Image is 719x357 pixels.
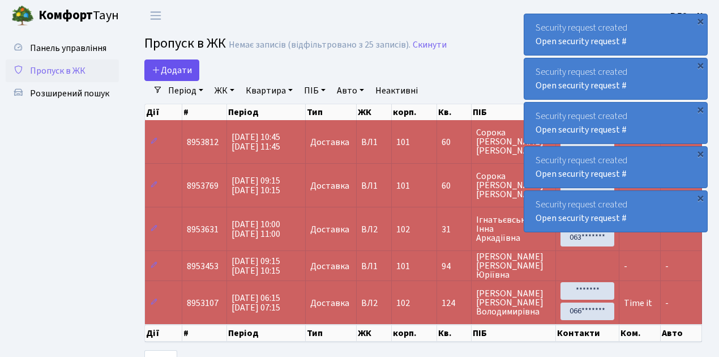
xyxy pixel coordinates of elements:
[361,299,387,308] span: ВЛ2
[310,181,349,190] span: Доставка
[661,325,702,342] th: Авто
[670,10,705,22] b: ВЛ2 -. К.
[670,9,705,23] a: ВЛ2 -. К.
[536,79,627,92] a: Open security request #
[472,104,556,120] th: ПІБ
[357,325,392,342] th: ЖК
[241,81,297,100] a: Квартира
[665,260,669,273] span: -
[6,82,119,105] a: Розширений пошук
[476,252,551,279] span: [PERSON_NAME] [PERSON_NAME] Юріївна
[30,42,106,54] span: Панель управління
[229,40,410,50] div: Немає записів (відфільтровано з 25 записів).
[227,104,306,120] th: Період
[6,37,119,59] a: Панель управління
[310,138,349,147] span: Доставка
[442,225,467,234] span: 31
[396,180,410,192] span: 101
[396,223,410,236] span: 102
[524,58,707,99] div: Security request created
[524,147,707,188] div: Security request created
[396,297,410,309] span: 102
[11,5,34,27] img: logo.png
[6,59,119,82] a: Пропуск в ЖК
[187,180,219,192] span: 8953769
[476,128,551,155] span: Сорока [PERSON_NAME] [PERSON_NAME]
[536,124,627,136] a: Open security request #
[232,175,280,197] span: [DATE] 09:15 [DATE] 10:15
[187,260,219,273] span: 8953453
[30,87,109,100] span: Розширений пошук
[695,148,706,159] div: ×
[624,297,652,309] span: Time it
[310,299,349,308] span: Доставка
[695,59,706,71] div: ×
[396,260,410,273] span: 101
[187,136,219,148] span: 8953812
[536,168,627,180] a: Open security request #
[361,225,387,234] span: ВЛ2
[442,181,467,190] span: 60
[357,104,392,120] th: ЖК
[232,218,280,240] span: [DATE] 10:00 [DATE] 11:00
[476,289,551,316] span: [PERSON_NAME] [PERSON_NAME] Володимирівна
[556,325,619,342] th: Контакти
[695,104,706,115] div: ×
[695,192,706,203] div: ×
[310,225,349,234] span: Доставка
[142,6,170,25] button: Переключити навігацію
[144,33,226,53] span: Пропуск в ЖК
[152,64,192,76] span: Додати
[476,215,551,243] span: Ігнатьєвська Інна Аркадіївна
[442,299,467,308] span: 124
[396,136,410,148] span: 101
[187,223,219,236] span: 8953631
[361,138,387,147] span: ВЛ1
[619,325,661,342] th: Ком.
[164,81,208,100] a: Період
[332,81,369,100] a: Авто
[306,104,356,120] th: Тип
[524,14,707,55] div: Security request created
[361,181,387,190] span: ВЛ1
[624,260,627,273] span: -
[442,262,467,271] span: 94
[524,103,707,143] div: Security request created
[232,292,280,314] span: [DATE] 06:15 [DATE] 07:15
[361,262,387,271] span: ВЛ1
[38,6,93,24] b: Комфорт
[182,325,227,342] th: #
[536,35,627,48] a: Open security request #
[30,65,85,77] span: Пропуск в ЖК
[182,104,227,120] th: #
[232,255,280,277] span: [DATE] 09:15 [DATE] 10:15
[536,212,627,224] a: Open security request #
[227,325,306,342] th: Період
[392,325,437,342] th: корп.
[437,325,472,342] th: Кв.
[38,6,119,25] span: Таун
[144,59,199,81] a: Додати
[145,325,182,342] th: Дії
[310,262,349,271] span: Доставка
[299,81,330,100] a: ПІБ
[232,131,280,153] span: [DATE] 10:45 [DATE] 11:45
[472,325,556,342] th: ПІБ
[371,81,422,100] a: Неактивні
[210,81,239,100] a: ЖК
[665,297,669,309] span: -
[442,138,467,147] span: 60
[413,40,447,50] a: Скинути
[306,325,356,342] th: Тип
[524,191,707,232] div: Security request created
[392,104,437,120] th: корп.
[695,15,706,27] div: ×
[187,297,219,309] span: 8953107
[145,104,182,120] th: Дії
[476,172,551,199] span: Сорока [PERSON_NAME] [PERSON_NAME]
[437,104,472,120] th: Кв.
